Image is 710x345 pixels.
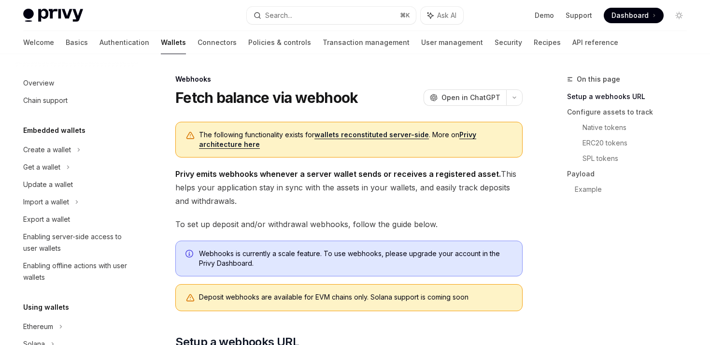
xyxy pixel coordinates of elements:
a: Export a wallet [15,211,139,228]
a: Example [575,182,695,197]
button: Ask AI [421,7,463,24]
div: Chain support [23,95,68,106]
a: Enabling server-side access to user wallets [15,228,139,257]
a: User management [421,31,483,54]
div: Create a wallet [23,144,71,156]
span: Open in ChatGPT [441,93,500,102]
button: Search...⌘K [247,7,415,24]
a: Transaction management [323,31,410,54]
a: Demo [535,11,554,20]
a: Dashboard [604,8,664,23]
span: On this page [577,73,620,85]
button: Toggle dark mode [671,8,687,23]
svg: Warning [185,293,195,303]
a: Security [495,31,522,54]
svg: Info [185,250,195,259]
div: Export a wallet [23,214,70,225]
div: Import a wallet [23,196,69,208]
img: light logo [23,9,83,22]
a: Basics [66,31,88,54]
a: Support [566,11,592,20]
button: Open in ChatGPT [424,89,506,106]
h5: Embedded wallets [23,125,85,136]
div: Enabling offline actions with user wallets [23,260,133,283]
a: Authentication [99,31,149,54]
span: To set up deposit and/or withdrawal webhooks, follow the guide below. [175,217,523,231]
span: Webhooks is currently a scale feature. To use webhooks, please upgrade your account in the Privy ... [199,249,512,268]
div: Ethereum [23,321,53,332]
a: ERC20 tokens [582,135,695,151]
span: Ask AI [437,11,456,20]
span: The following functionality exists for . More on [199,130,512,149]
div: Deposit webhooks are available for EVM chains only. Solana support is coming soon [199,292,512,303]
span: Dashboard [611,11,649,20]
h5: Using wallets [23,302,69,313]
a: Overview [15,74,139,92]
a: Recipes [534,31,561,54]
span: ⌘ K [400,12,410,19]
a: Payload [567,166,695,182]
a: Chain support [15,92,139,109]
a: SPL tokens [582,151,695,166]
a: Native tokens [582,120,695,135]
strong: Privy emits webhooks whenever a server wallet sends or receives a registered asset. [175,169,501,179]
a: Welcome [23,31,54,54]
div: Update a wallet [23,179,73,190]
div: Overview [23,77,54,89]
div: Enabling server-side access to user wallets [23,231,133,254]
a: wallets reconstituted server-side [314,130,429,139]
a: Configure assets to track [567,104,695,120]
div: Search... [265,10,292,21]
a: Policies & controls [248,31,311,54]
a: Wallets [161,31,186,54]
a: Enabling offline actions with user wallets [15,257,139,286]
div: Webhooks [175,74,523,84]
span: This helps your application stay in sync with the assets in your wallets, and easily track deposi... [175,167,523,208]
svg: Warning [185,131,195,141]
a: API reference [572,31,618,54]
div: Get a wallet [23,161,60,173]
h1: Fetch balance via webhook [175,89,358,106]
a: Update a wallet [15,176,139,193]
a: Connectors [198,31,237,54]
a: Setup a webhooks URL [567,89,695,104]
